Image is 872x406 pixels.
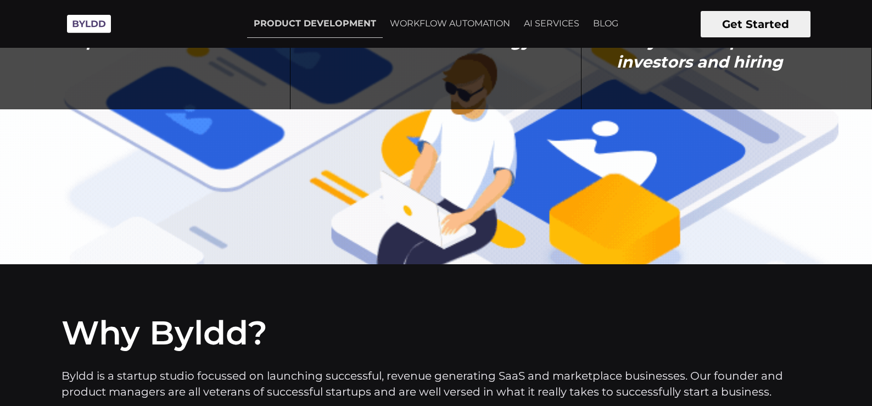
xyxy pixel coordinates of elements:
a: BLOG [586,10,625,37]
img: Byldd - Product Development Company [62,9,116,39]
p: Byldd is a startup studio focussed on launching successful, revenue generating SaaS and marketpla... [62,368,810,400]
h1: Set yourself up for investors and hiring [617,31,836,73]
a: AI SERVICES [517,10,586,37]
a: PRODUCT DEVELOPMENT [247,10,383,38]
h2: Why Byldd? [62,314,810,352]
a: WORKFLOW AUTOMATION [383,10,517,37]
button: Get Started [701,11,810,37]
